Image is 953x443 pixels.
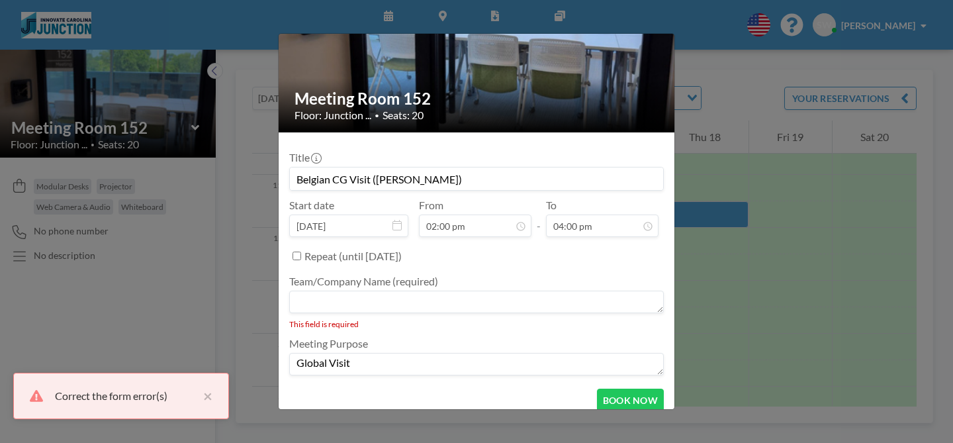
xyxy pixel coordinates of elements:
[289,151,320,164] label: Title
[55,388,197,404] div: Correct the form error(s)
[290,168,663,190] input: Sheryl's reservation
[304,250,402,263] label: Repeat (until [DATE])
[295,89,660,109] h2: Meeting Room 152
[197,388,212,404] button: close
[289,337,368,350] label: Meeting Purpose
[295,109,371,122] span: Floor: Junction ...
[375,111,379,121] span: •
[546,199,557,212] label: To
[419,199,443,212] label: From
[537,203,541,232] span: -
[289,275,438,288] label: Team/Company Name (required)
[289,199,334,212] label: Start date
[383,109,424,122] span: Seats: 20
[289,319,664,329] div: This field is required
[597,389,664,412] button: BOOK NOW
